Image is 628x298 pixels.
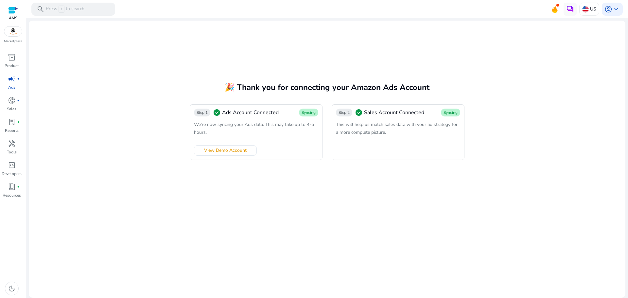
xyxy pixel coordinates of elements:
span: Sales Account Connected [364,109,424,116]
span: inventory_2 [8,53,16,61]
span: View Demo Account [204,147,247,154]
p: Press to search [46,6,84,13]
span: book_4 [8,183,16,191]
p: Reports [5,128,19,133]
span: fiber_manual_record [17,99,20,102]
p: Product [5,63,19,69]
p: Marketplace [4,39,22,44]
span: donut_small [8,96,16,104]
span: We’re now syncing your Ads data. This may take up to 4-6 hours. [194,121,314,135]
span: code_blocks [8,161,16,169]
span: Syncing [444,110,458,115]
span: fiber_manual_record [17,185,20,188]
span: Step 1 [197,110,208,115]
span: search [37,5,44,13]
p: US [590,3,596,15]
span: fiber_manual_record [17,121,20,123]
span: 🎉 Thank you for connecting your Amazon Ads Account [225,82,429,93]
span: campaign [8,75,16,83]
span: check_circle [213,109,221,116]
p: Tools [7,149,17,155]
span: lab_profile [8,118,16,126]
span: dark_mode [8,285,16,292]
button: View Demo Account [194,145,257,156]
span: Step 2 [339,110,350,115]
img: us.svg [582,6,589,12]
span: handyman [8,140,16,148]
span: account_circle [604,5,612,13]
p: Resources [3,192,21,198]
span: This will help us match sales data with your ad strategy for a more complete picture. [336,121,458,135]
span: / [59,6,64,13]
span: keyboard_arrow_down [612,5,620,13]
span: Ads Account Connected [222,109,279,116]
span: check_circle [355,109,363,116]
p: Developers [2,171,22,177]
span: Syncing [302,110,316,115]
img: amazon.svg [4,26,22,36]
span: fiber_manual_record [17,78,20,80]
p: Sales [7,106,16,112]
p: Ads [8,84,15,90]
p: AMS [8,15,18,21]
